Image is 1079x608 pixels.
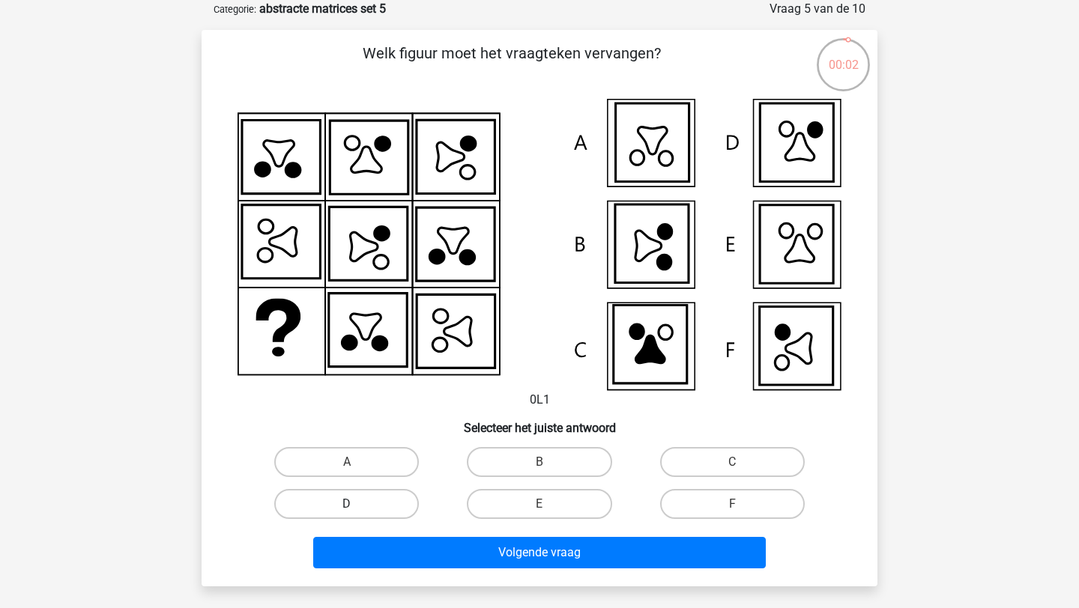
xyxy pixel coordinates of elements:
label: F [660,489,805,519]
label: C [660,447,805,477]
h6: Selecteer het juiste antwoord [226,409,853,435]
strong: abstracte matrices set 5 [259,1,386,16]
p: Welk figuur moet het vraagteken vervangen? [226,42,797,87]
label: E [467,489,611,519]
div: 0L1 [226,99,853,408]
label: A [274,447,419,477]
label: B [467,447,611,477]
div: 00:02 [815,37,871,74]
small: Categorie: [214,4,256,15]
label: D [274,489,419,519]
button: Volgende vraag [313,537,767,568]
